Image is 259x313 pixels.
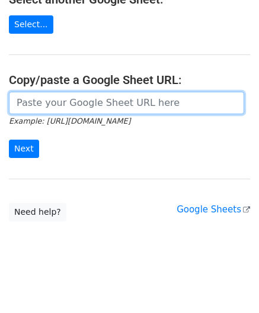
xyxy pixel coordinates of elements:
a: Google Sheets [177,204,250,215]
h4: Copy/paste a Google Sheet URL: [9,73,250,87]
input: Paste your Google Sheet URL here [9,92,244,114]
a: Need help? [9,203,66,221]
small: Example: [URL][DOMAIN_NAME] [9,117,130,125]
a: Select... [9,15,53,34]
iframe: Chat Widget [200,256,259,313]
input: Next [9,140,39,158]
